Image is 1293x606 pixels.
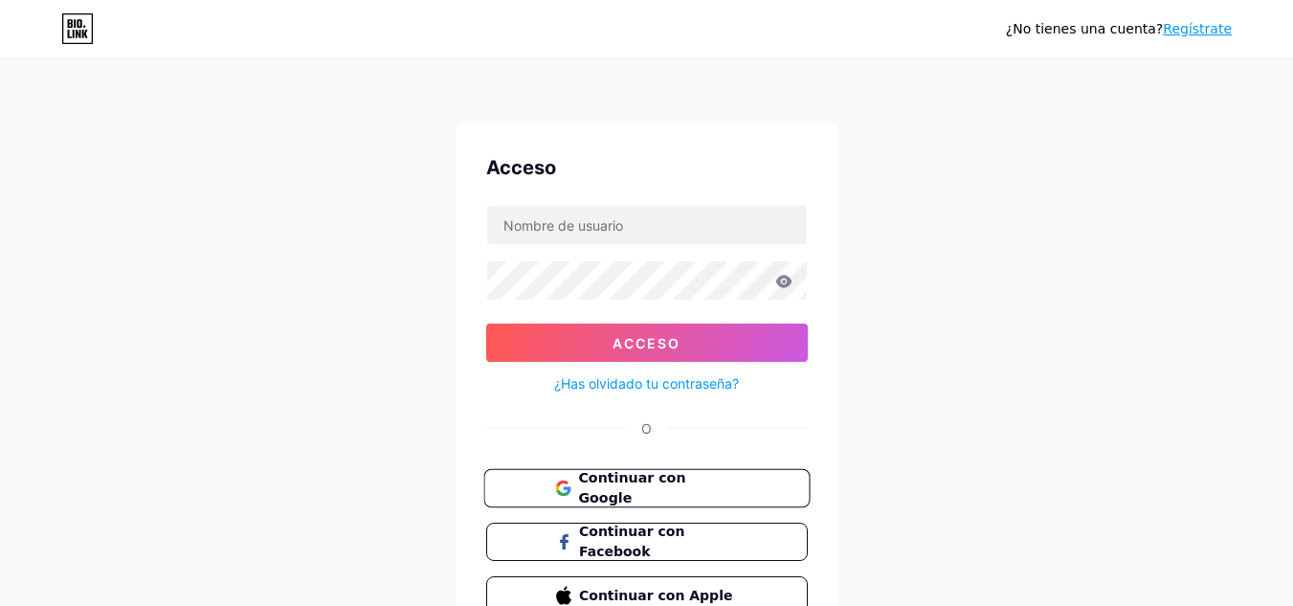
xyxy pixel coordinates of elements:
[613,335,680,351] font: Acceso
[579,588,732,603] font: Continuar con Apple
[486,324,808,362] button: Acceso
[578,470,685,506] font: Continuar con Google
[483,469,810,508] button: Continuar con Google
[486,469,808,507] a: Continuar con Google
[1006,21,1163,36] font: ¿No tienes una cuenta?
[641,420,652,437] font: O
[554,373,739,393] a: ¿Has olvidado tu contraseña?
[486,523,808,561] button: Continuar con Facebook
[554,375,739,392] font: ¿Has olvidado tu contraseña?
[579,524,684,559] font: Continuar con Facebook
[486,156,556,179] font: Acceso
[487,206,807,244] input: Nombre de usuario
[1163,21,1232,36] a: Regístrate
